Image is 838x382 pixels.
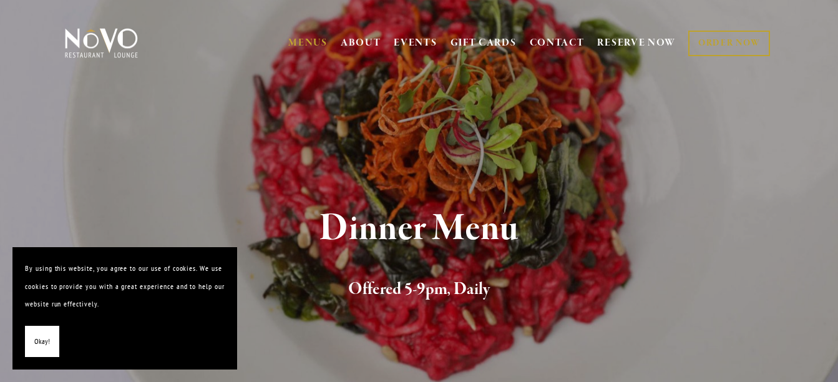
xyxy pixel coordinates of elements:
img: Novo Restaurant &amp; Lounge [62,27,140,59]
a: CONTACT [530,31,585,55]
p: By using this website, you agree to our use of cookies. We use cookies to provide you with a grea... [25,260,225,313]
a: MENUS [288,37,328,49]
span: Okay! [34,333,50,351]
h1: Dinner Menu [84,208,754,249]
a: EVENTS [394,37,437,49]
a: RESERVE NOW [597,31,676,55]
h2: Offered 5-9pm, Daily [84,277,754,303]
a: GIFT CARDS [451,31,517,55]
section: Cookie banner [12,247,237,370]
a: ABOUT [341,37,381,49]
button: Okay! [25,326,59,358]
a: ORDER NOW [688,31,770,56]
